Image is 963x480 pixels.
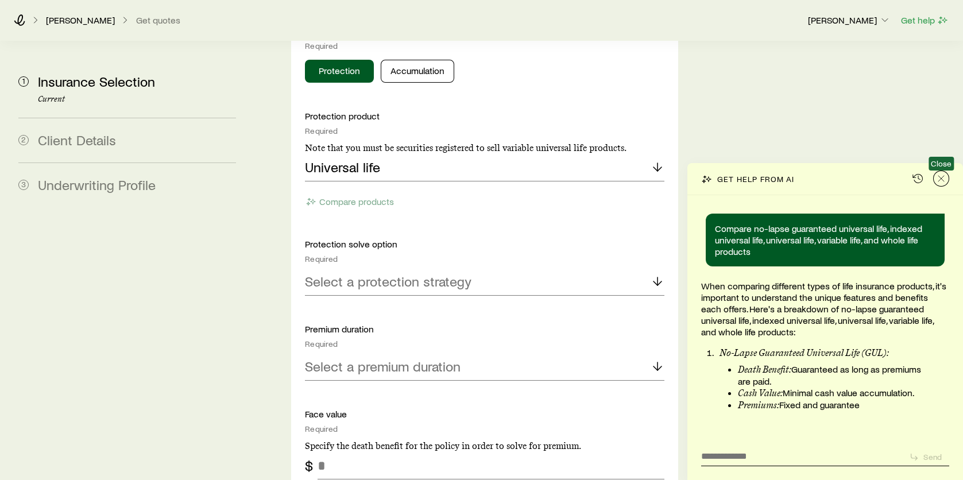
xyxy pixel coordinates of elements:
[305,440,664,452] p: Specify the death benefit for the policy in order to solve for premium.
[305,110,664,122] p: Protection product
[38,176,156,193] span: Underwriting Profile
[720,347,889,358] strong: No-Lapse Guaranteed Universal Life (GUL):
[136,15,181,26] button: Get quotes
[715,223,935,257] p: Compare no-lapse guaranteed universal life, indexed universal life, universal life, variable life...
[701,280,949,338] p: When comparing different types of life insurance products, it's important to understand the uniqu...
[900,14,949,27] button: Get help
[738,388,783,398] strong: Cash Value:
[305,60,374,83] button: Protection
[381,60,454,83] button: Accumulation
[38,73,155,90] span: Insurance Selection
[305,126,664,136] div: Required
[933,171,949,187] button: Close
[305,142,664,154] p: Note that you must be securities registered to sell variable universal life products.
[738,387,935,399] li: Minimal cash value accumulation.
[18,135,29,145] span: 2
[305,41,664,51] div: Required
[904,450,949,464] button: Send
[807,14,891,28] button: [PERSON_NAME]
[38,95,236,104] p: Current
[808,14,891,26] p: [PERSON_NAME]
[931,159,952,168] span: Close
[18,180,29,190] span: 3
[305,159,380,175] p: Universal life
[305,254,664,264] div: Required
[738,363,935,387] li: Guaranteed as long as premiums are paid.
[46,14,115,26] p: [PERSON_NAME]
[305,358,461,374] p: Select a premium duration
[305,339,664,349] div: Required
[305,195,395,208] button: Compare products
[717,175,794,184] p: Get help from AI
[18,76,29,87] span: 1
[305,424,664,433] div: Required
[305,458,313,474] div: $
[305,273,471,289] p: Select a protection strategy
[738,399,935,411] li: Fixed and guarantee
[305,408,664,420] p: Face value
[305,238,664,250] p: Protection solve option
[38,131,116,148] span: Client Details
[305,323,664,335] p: Premium duration
[738,364,791,375] strong: Death Benefit:
[738,400,779,411] strong: Premiums:
[923,452,942,462] p: Send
